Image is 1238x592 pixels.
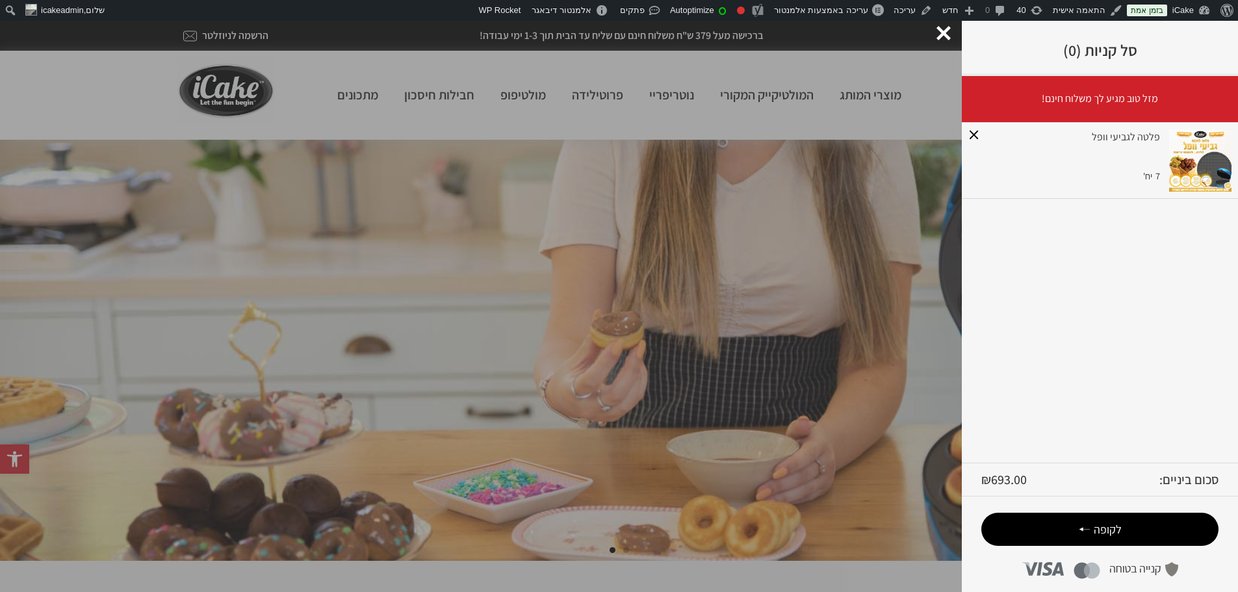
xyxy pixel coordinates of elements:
[1074,562,1100,579] img: mastercard-logo.png
[1127,5,1167,16] a: בזמן אמת
[981,471,991,488] span: ₪
[737,6,745,14] div: ביטוי מפתח לא הוגדר
[1042,92,1158,106] p: מזל טוב מגיע לך משלוח חינם!
[1110,562,1178,576] img: safe-purchase-logo.png
[1074,161,1161,192] div: 7
[981,40,1219,60] h3: סל קניות (0)
[968,123,979,146] a: Remove this item
[1159,470,1219,489] strong: סכום ביניים:
[1022,562,1064,576] img: visa-logo.png
[988,129,1160,161] div: פלטה לגביעי וופל
[981,513,1219,546] a: לקופה
[41,5,84,15] span: icakeadmin
[1094,522,1122,537] span: לקופה
[774,5,868,15] span: עריכה באמצעות אלמנטור
[981,471,1027,488] bdi: 693.00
